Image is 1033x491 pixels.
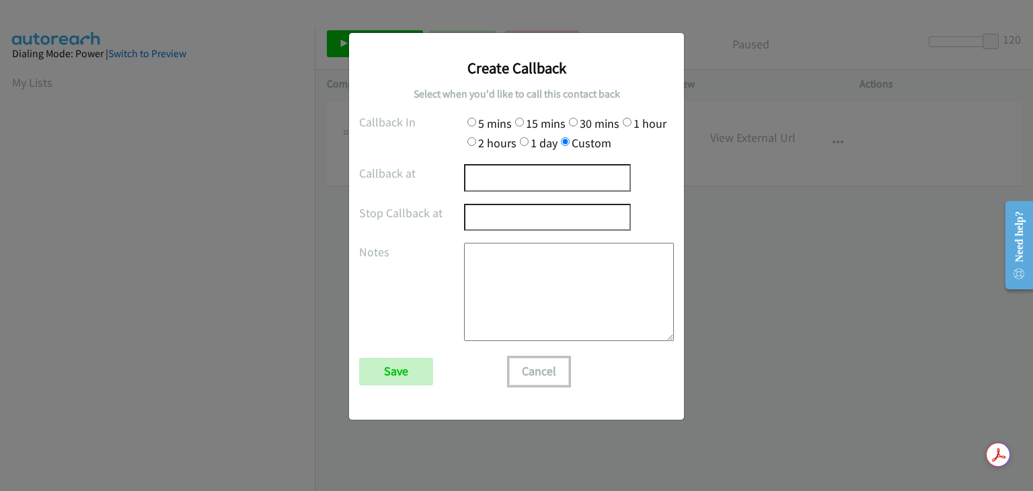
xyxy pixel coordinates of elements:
label: What is the latest we should we schedule the call for (add to the list you're dialing down)? [359,204,464,222]
label: Callback at [359,164,464,182]
label: 5 mins [478,116,512,131]
label: 1 day [531,135,558,151]
label: Callback In [359,113,464,131]
label: 1 hour [634,116,666,131]
input: Save [359,358,433,385]
label: 15 mins [526,116,566,131]
label: Notes [359,243,464,261]
h5: Select when you'd like to call this contact back [359,87,674,101]
iframe: Resource Center [995,192,1033,299]
button: Cancel [509,358,569,385]
label: 2 hours [478,135,516,151]
label: 30 mins [580,116,619,131]
label: Custom [572,135,611,151]
h3: Create Callback [359,59,674,77]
